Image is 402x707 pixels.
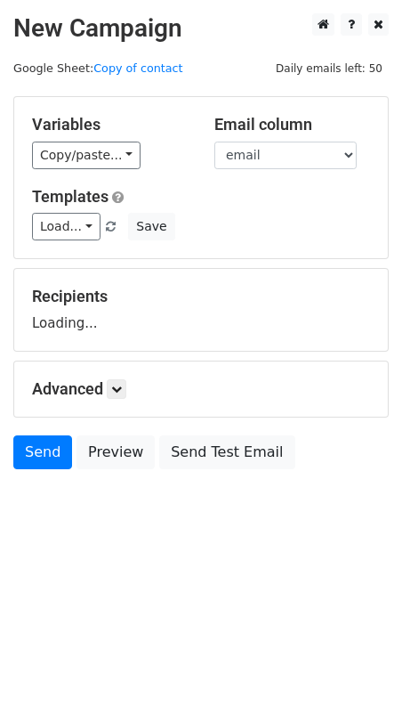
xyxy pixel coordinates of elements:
span: Daily emails left: 50 [269,59,389,78]
button: Save [128,213,174,240]
h5: Email column [214,115,370,134]
a: Load... [32,213,100,240]
h5: Variables [32,115,188,134]
a: Copy of contact [93,61,182,75]
a: Templates [32,187,109,206]
a: Send Test Email [159,435,294,469]
a: Copy/paste... [32,142,141,169]
a: Preview [76,435,155,469]
small: Google Sheet: [13,61,183,75]
h5: Advanced [32,379,370,399]
a: Daily emails left: 50 [269,61,389,75]
h2: New Campaign [13,13,389,44]
h5: Recipients [32,287,370,306]
div: Loading... [32,287,370,333]
a: Send [13,435,72,469]
iframe: Chat Widget [313,622,402,707]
